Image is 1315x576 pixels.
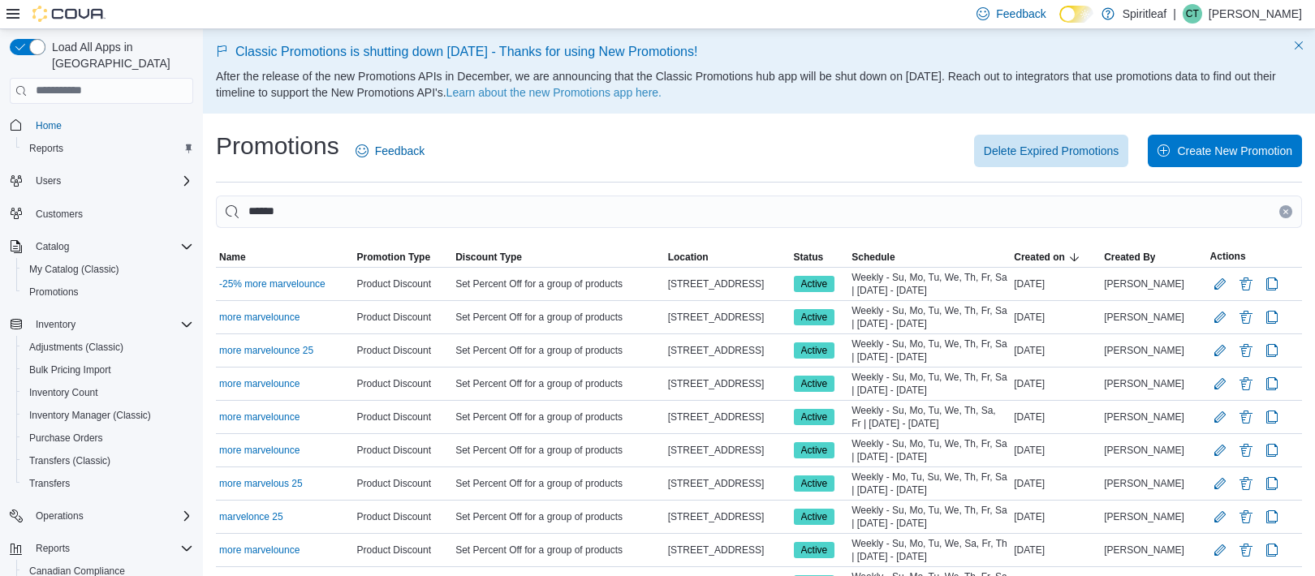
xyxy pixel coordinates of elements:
[665,247,791,267] button: Location
[36,509,84,522] span: Operations
[794,442,835,458] span: Active
[29,539,76,558] button: Reports
[45,39,193,71] span: Load All Apps in [GEOGRAPHIC_DATA]
[996,6,1046,22] span: Feedback
[219,510,283,523] a: marvelonce 25
[1104,377,1184,390] span: [PERSON_NAME]
[1210,474,1230,493] button: Edit Promotion
[1148,135,1302,167] button: Create New Promotion
[349,135,431,167] a: Feedback
[219,277,326,290] a: -25% more marvelounce
[29,171,67,191] button: Users
[16,449,200,472] button: Transfers (Classic)
[23,383,105,402] a: Inventory Count
[36,542,70,555] span: Reports
[801,410,828,424] span: Active
[1173,4,1176,24] p: |
[375,143,425,159] span: Feedback
[852,304,1007,330] span: Weekly - Su, Mo, Tu, We, Th, Fr, Sa | [DATE] - [DATE]
[801,376,828,391] span: Active
[1011,247,1101,267] button: Created on
[3,505,200,527] button: Operations
[357,510,431,523] span: Product Discount
[23,260,126,279] a: My Catalog (Classic)
[1210,374,1230,393] button: Edit Promotion
[452,407,665,427] div: Set Percent Off for a group of products
[29,116,68,135] a: Home
[29,237,193,256] span: Catalog
[1262,507,1282,527] button: Clone Promotion
[801,543,828,557] span: Active
[1104,277,1184,290] span: [PERSON_NAME]
[1262,374,1282,393] button: Clone Promotion
[16,381,200,404] button: Inventory Count
[452,441,665,460] div: Set Percent Off for a group of products
[1262,474,1282,493] button: Clone Promotion
[668,411,765,423] span: [STREET_ADDRESS]
[36,119,62,132] span: Home
[1210,507,1230,527] button: Edit Promotion
[1104,344,1184,357] span: [PERSON_NAME]
[23,451,117,471] a: Transfers (Classic)
[23,360,118,380] a: Bulk Pricing Import
[357,277,431,290] span: Product Discount
[219,544,300,557] a: more marvelounce
[1236,441,1256,460] button: Delete Promotion
[3,202,200,226] button: Customers
[1104,411,1184,423] span: [PERSON_NAME]
[23,139,193,158] span: Reports
[452,247,665,267] button: Discount Type
[1011,441,1101,460] div: [DATE]
[29,432,103,445] span: Purchase Orders
[16,336,200,359] button: Adjustments (Classic)
[452,274,665,294] div: Set Percent Off for a group of products
[1059,23,1060,24] span: Dark Mode
[357,344,431,357] span: Product Discount
[452,374,665,393] div: Set Percent Off for a group of products
[23,451,193,471] span: Transfers (Classic)
[29,237,75,256] button: Catalog
[668,444,765,457] span: [STREET_ADDRESS]
[852,251,895,264] span: Schedule
[668,377,765,390] span: [STREET_ADDRESS]
[668,544,765,557] span: [STREET_ADDRESS]
[1104,510,1184,523] span: [PERSON_NAME]
[23,474,76,493] a: Transfers
[794,509,835,525] span: Active
[668,251,709,264] span: Location
[1059,6,1093,23] input: Dark Mode
[1289,36,1309,55] button: Dismiss this callout
[452,540,665,560] div: Set Percent Off for a group of products
[357,377,431,390] span: Product Discount
[1236,474,1256,493] button: Delete Promotion
[1236,507,1256,527] button: Delete Promotion
[1104,444,1184,457] span: [PERSON_NAME]
[29,506,193,526] span: Operations
[16,359,200,381] button: Bulk Pricing Import
[1236,274,1256,294] button: Delete Promotion
[801,476,828,491] span: Active
[357,544,431,557] span: Product Discount
[1011,407,1101,427] div: [DATE]
[1011,374,1101,393] div: [DATE]
[1104,251,1155,264] span: Created By
[23,282,193,302] span: Promotions
[668,311,765,324] span: [STREET_ADDRESS]
[216,42,1302,62] p: Classic Promotions is shutting down [DATE] - Thanks for using New Promotions!
[794,542,835,558] span: Active
[452,341,665,360] div: Set Percent Off for a group of products
[1210,540,1230,560] button: Edit Promotion
[1236,341,1256,360] button: Delete Promotion
[219,411,300,423] a: more marvelounce
[3,537,200,560] button: Reports
[3,313,200,336] button: Inventory
[23,139,70,158] a: Reports
[216,68,1302,101] p: After the release of the new Promotions APIs in December, we are announcing that the Classic Prom...
[357,444,431,457] span: Product Discount
[794,376,835,392] span: Active
[1236,540,1256,560] button: Delete Promotion
[16,281,200,303] button: Promotions
[794,342,835,359] span: Active
[29,286,79,299] span: Promotions
[216,247,354,267] button: Name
